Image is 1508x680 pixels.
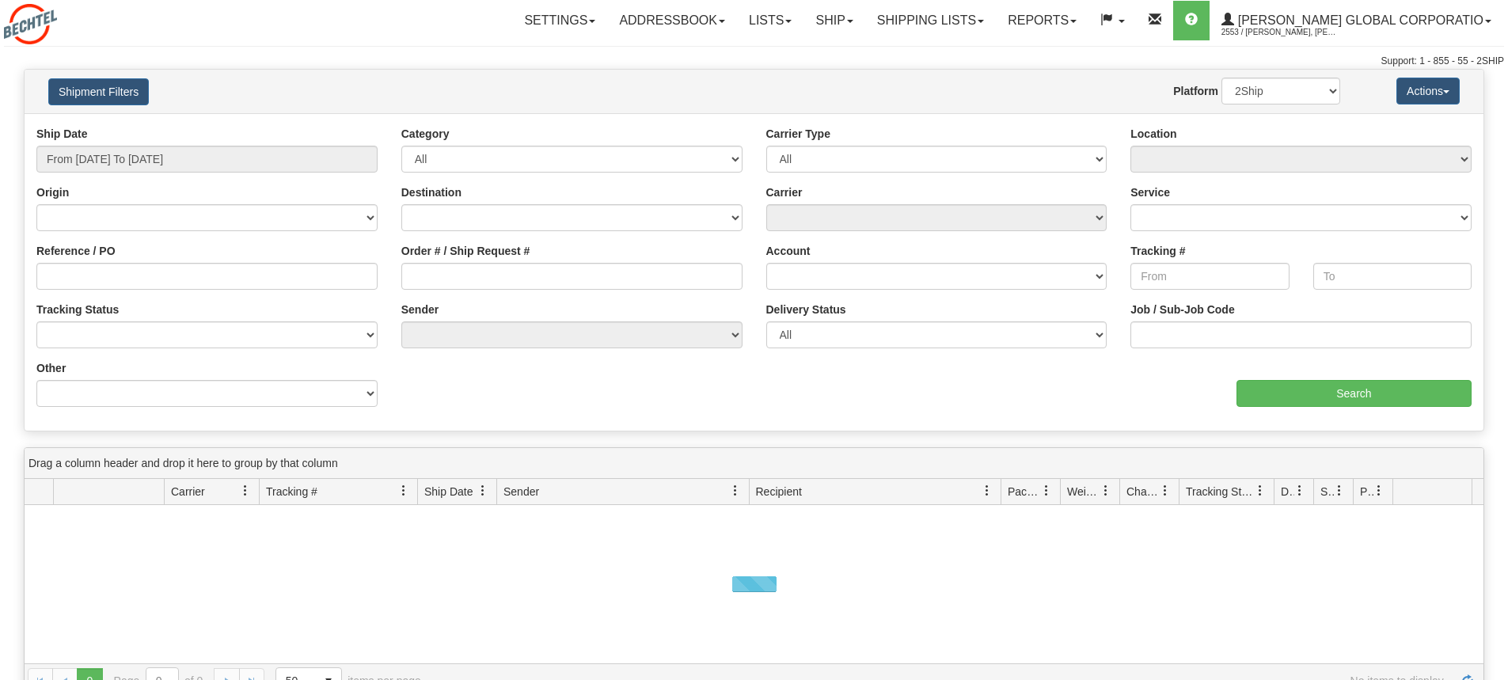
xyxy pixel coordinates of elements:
a: Settings [512,1,607,40]
label: Category [401,126,450,142]
label: Origin [36,184,69,200]
a: Weight filter column settings [1092,477,1119,504]
a: Sender filter column settings [722,477,749,504]
span: Weight [1067,484,1100,500]
a: Addressbook [607,1,737,40]
img: logo2553.jpg [4,4,57,44]
span: Ship Date [424,484,473,500]
label: Job / Sub-Job Code [1130,302,1234,317]
label: Service [1130,184,1170,200]
a: Shipment Issues filter column settings [1326,477,1353,504]
button: Shipment Filters [48,78,149,105]
a: Packages filter column settings [1033,477,1060,504]
label: Tracking Status [36,302,119,317]
label: Ship Date [36,126,88,142]
a: Pickup Status filter column settings [1366,477,1392,504]
label: Delivery Status [766,302,846,317]
span: Tracking Status [1186,484,1255,500]
span: Carrier [171,484,205,500]
a: [PERSON_NAME] Global Corporatio 2553 / [PERSON_NAME], [PERSON_NAME] [1210,1,1503,40]
label: Order # / Ship Request # [401,243,530,259]
label: Destination [401,184,462,200]
a: Tracking # filter column settings [390,477,417,504]
span: Packages [1008,484,1041,500]
a: Carrier filter column settings [232,477,259,504]
input: To [1313,263,1472,290]
span: 2553 / [PERSON_NAME], [PERSON_NAME] [1221,25,1340,40]
input: Search [1236,380,1472,407]
label: Reference / PO [36,243,116,259]
span: Shipment Issues [1320,484,1334,500]
a: Ship Date filter column settings [469,477,496,504]
a: Delivery Status filter column settings [1286,477,1313,504]
span: Charge [1126,484,1160,500]
a: Shipping lists [865,1,996,40]
label: Account [766,243,811,259]
label: Carrier Type [766,126,830,142]
a: Reports [996,1,1088,40]
span: Recipient [756,484,802,500]
label: Platform [1173,83,1218,99]
a: Tracking Status filter column settings [1247,477,1274,504]
span: [PERSON_NAME] Global Corporatio [1234,13,1483,27]
span: Delivery Status [1281,484,1294,500]
button: Actions [1396,78,1460,104]
div: Support: 1 - 855 - 55 - 2SHIP [4,55,1504,68]
a: Lists [737,1,803,40]
label: Sender [401,302,439,317]
span: Sender [503,484,539,500]
a: Ship [803,1,864,40]
a: Recipient filter column settings [974,477,1001,504]
label: Other [36,360,66,376]
input: From [1130,263,1289,290]
span: Tracking # [266,484,317,500]
span: Pickup Status [1360,484,1373,500]
label: Location [1130,126,1176,142]
div: grid grouping header [25,448,1483,479]
label: Carrier [766,184,803,200]
a: Charge filter column settings [1152,477,1179,504]
label: Tracking # [1130,243,1185,259]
